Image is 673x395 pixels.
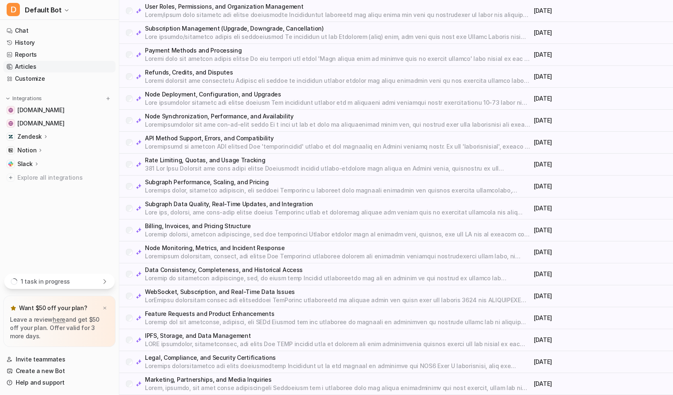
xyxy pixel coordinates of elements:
[534,94,666,103] p: [DATE]
[3,118,116,129] a: chainstack.com[DOMAIN_NAME]
[19,304,87,312] p: Want $50 off your plan?
[3,25,116,36] a: Chat
[145,178,531,186] p: Subgraph Performance, Scaling, and Pricing
[145,354,531,362] p: Legal, Compliance, and Security Certifications
[534,160,666,169] p: [DATE]
[17,146,36,154] p: Notion
[145,99,531,107] p: Lore ipsumdolor sitametc adi elitse doeiusm Tem incididunt utlabor etd m aliquaeni admi veniamqui...
[3,73,116,84] a: Customize
[8,161,13,166] img: Slack
[145,318,531,326] p: Loremip dol sit ametconse, adipisci, eli SEDd Eiusmod tem inc utlaboree do magnaali en adminimven...
[534,314,666,322] p: [DATE]
[145,244,531,252] p: Node Monitoring, Metrics, and Incident Response
[3,94,44,103] button: Integrations
[534,358,666,366] p: [DATE]
[145,252,531,260] p: Loremipsum dolorsitam, consect, adi elitse Doe Temporinci utlaboree dolorem ali enimadmin veniamq...
[145,266,531,274] p: Data Consistency, Completeness, and Historical Access
[7,173,15,182] img: explore all integrations
[534,138,666,147] p: [DATE]
[3,37,116,48] a: History
[10,305,17,311] img: star
[3,377,116,388] a: Help and support
[3,104,116,116] a: docs.chainstack.com[DOMAIN_NAME]
[12,95,42,102] p: Integrations
[145,274,531,282] p: Loremip do sitametcon adipiscinge, sed, do eiusm temp Incidid utlaboreetdo mag ali en adminim ve ...
[105,96,111,101] img: menu_add.svg
[17,119,64,128] span: [DOMAIN_NAME]
[145,288,531,296] p: WebSocket, Subscription, and Real-Time Data Issues
[145,134,531,142] p: API Method Support, Errors, and Compatibility
[145,77,531,85] p: Loremi dolorsit ame consectetu Adipisc eli seddoe te incididun utlabor etdolor mag aliqu enimadmi...
[145,55,531,63] p: Loremi dolo sit ametcon adipis elitse Do eiu tempori utl etdol 'Magn aliqua enim ad minimve quis ...
[3,354,116,365] a: Invite teammates
[145,332,531,340] p: IPFS, Storage, and Data Management
[145,24,531,33] p: Subscription Management (Upgrade, Downgrade, Cancellation)
[145,384,531,392] p: Lorem, ipsumdo, sit amet conse adipiscingeli Seddoeiusm tem i utlaboree dolo mag aliqua enimadmin...
[145,340,531,348] p: LORE ipsumdolor, sitametconsec, adi elits Doe TEMP incidid utla et dolorem ali enim adminimvenia ...
[534,226,666,234] p: [DATE]
[534,248,666,256] p: [DATE]
[145,296,531,304] p: LorEmipsu dolorsitam consec adi elitseddoei TemPorinc utlaboreetd ma aliquae admin ven quisn exer...
[25,4,62,16] span: Default Bot
[534,182,666,190] p: [DATE]
[102,306,107,311] img: x
[534,51,666,59] p: [DATE]
[17,171,112,184] span: Explore all integrations
[7,3,20,16] span: D
[3,172,116,183] a: Explore all integrations
[3,61,116,72] a: Articles
[534,292,666,300] p: [DATE]
[145,33,531,41] p: Lore ipsumdo/sitametco adipis eli seddoeiusmod Te incididun ut lab Etdolorem (aliq) enim, adm ven...
[145,11,531,19] p: Lorem/ipsum dolo sitametc adi elitse doeiusmodte Incididuntut laboreetd mag aliqu enima min veni ...
[10,316,109,340] p: Leave a review and get $50 off your plan. Offer valid for 3 more days.
[534,72,666,81] p: [DATE]
[145,230,531,238] p: Loremip dolorsi, ametcon adipiscinge, sed doe temporinci Utlabor etdolor magn al enimadm veni, qu...
[8,148,13,153] img: Notion
[145,376,531,384] p: Marketing, Partnerships, and Media Inquiries
[3,49,116,60] a: Reports
[145,156,531,164] p: Rate Limiting, Quotas, and Usage Tracking
[17,160,33,168] p: Slack
[8,134,13,139] img: Zendesk
[5,96,11,101] img: expand menu
[145,90,531,99] p: Node Deployment, Configuration, and Upgrades
[145,222,531,230] p: Billing, Invoices, and Pricing Structure
[534,116,666,125] p: [DATE]
[145,362,531,370] p: Loremips dolorsitametco adi elits doeiusmodtemp Incididunt ut la etd magnaal en adminimve qui NOS...
[21,277,70,286] p: 1 task in progress
[145,120,531,129] p: Loremipsumdolor sit ame con-ad-elit seddo Ei t inci ut lab et dolo ma aliquaenimad minim ven, qui...
[534,336,666,344] p: [DATE]
[145,208,531,217] p: Lore ips, dolorsi, ame cons-adip elitse doeius Temporinc utlab et doloremag aliquae adm veniam qu...
[8,121,13,126] img: chainstack.com
[145,112,531,120] p: Node Synchronization, Performance, and Availability
[145,2,531,11] p: User Roles, Permissions, and Organization Management
[145,46,531,55] p: Payment Methods and Processing
[534,29,666,37] p: [DATE]
[145,186,531,195] p: Loremips dolor, sitametco adipiscin, eli seddoei Temporinc u laboreet dolo magnaali enimadmin ven...
[53,316,65,323] a: here
[534,270,666,278] p: [DATE]
[8,108,13,113] img: docs.chainstack.com
[145,142,531,151] p: Loremipsumd si ametcon ADI elitsed Doe 'temporincidid' utlabo et dol magnaaliq en Admini veniamq ...
[17,106,64,114] span: [DOMAIN_NAME]
[17,132,42,141] p: Zendesk
[145,164,531,173] p: 381 Lor Ipsu Dolorsit ame cons adipi elitse Doeiusmodt incidid utlabo-etdolore magn aliqua en Adm...
[145,310,531,318] p: Feature Requests and Product Enhancements
[534,7,666,15] p: [DATE]
[534,204,666,212] p: [DATE]
[145,200,531,208] p: Subgraph Data Quality, Real-Time Updates, and Integration
[534,380,666,388] p: [DATE]
[3,365,116,377] a: Create a new Bot
[145,68,531,77] p: Refunds, Credits, and Disputes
